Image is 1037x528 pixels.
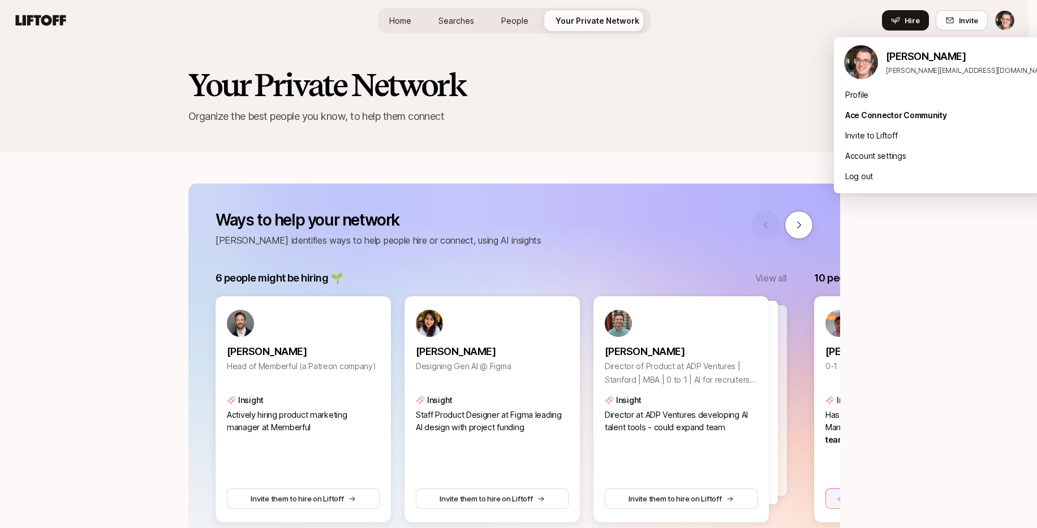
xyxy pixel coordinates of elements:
[844,45,878,79] img: Eric Smith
